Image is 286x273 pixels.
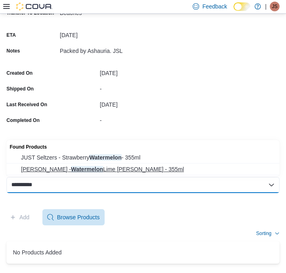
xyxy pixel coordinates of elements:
[256,230,271,237] span: Sorting
[60,44,168,54] div: Packed by Ashauria. JSL
[6,164,280,175] button: Mollo - Watermelon Lime Seltzer - 355ml
[57,213,100,221] span: Browse Products
[60,29,168,38] div: [DATE]
[16,2,53,10] img: Cova
[6,32,16,38] label: ETA
[13,248,62,257] span: No Products Added
[6,48,20,54] label: Notes
[268,182,275,188] button: Close list of options
[272,2,278,11] span: JS
[202,2,227,10] span: Feedback
[233,2,250,11] input: Dark Mode
[270,2,280,11] div: Janae Smiley-Lewis
[42,209,105,225] button: Browse Products
[265,2,267,11] p: |
[6,152,280,164] button: JUST Seltzers - Strawberry Watermelon - 355ml
[6,86,34,92] label: Shipped On
[6,209,33,225] button: Add
[6,117,40,124] label: Completed On
[19,213,29,221] span: Add
[256,229,280,238] button: Sorting
[6,101,47,108] label: Last Received On
[6,140,280,152] div: Found Products
[6,70,33,76] label: Created On
[6,140,280,175] div: Choose from the following options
